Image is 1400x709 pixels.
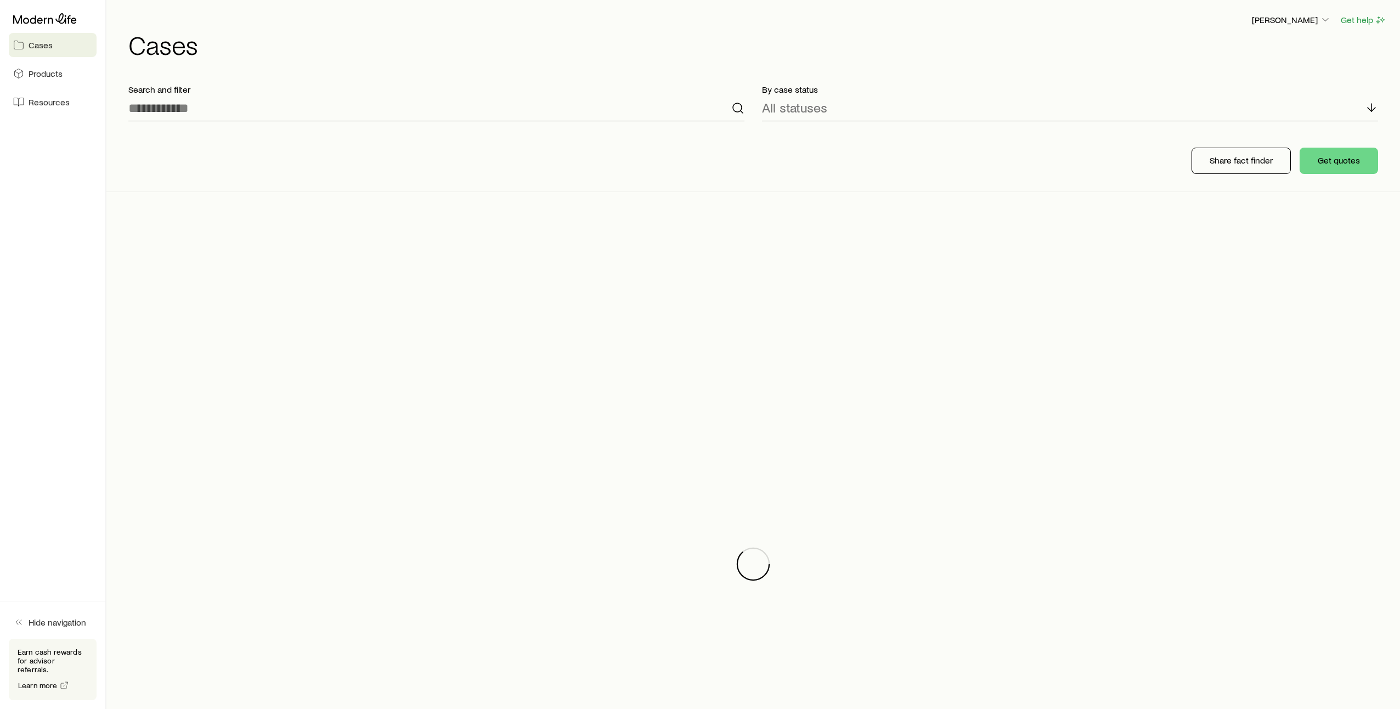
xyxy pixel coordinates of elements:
a: Products [9,61,97,86]
button: Get quotes [1300,148,1378,174]
span: Learn more [18,682,58,689]
p: All statuses [762,100,827,115]
button: Get help [1340,14,1387,26]
button: Share fact finder [1192,148,1291,174]
p: Search and filter [128,84,744,95]
span: Hide navigation [29,617,86,628]
a: Cases [9,33,97,57]
span: Resources [29,97,70,108]
p: Earn cash rewards for advisor referrals. [18,648,88,674]
button: Hide navigation [9,610,97,634]
p: Share fact finder [1210,155,1273,166]
h1: Cases [128,31,1387,58]
span: Products [29,68,63,79]
span: Cases [29,40,53,50]
p: By case status [762,84,1378,95]
a: Resources [9,90,97,114]
div: Earn cash rewards for advisor referrals.Learn more [9,639,97,700]
p: [PERSON_NAME] [1252,14,1331,25]
button: [PERSON_NAME] [1251,14,1331,27]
